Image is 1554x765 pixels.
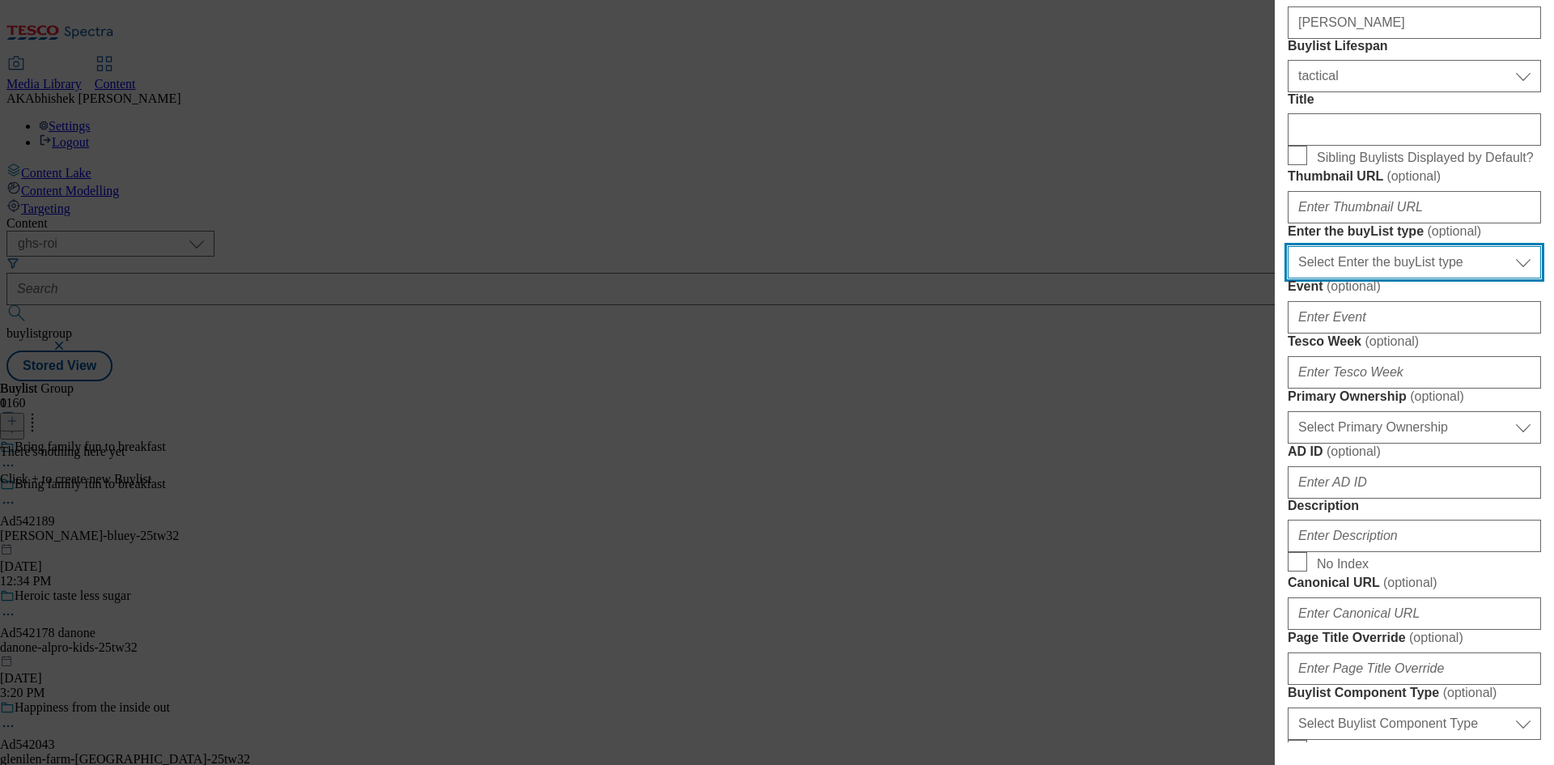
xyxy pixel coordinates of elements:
[1443,686,1497,699] span: ( optional )
[1327,279,1381,293] span: ( optional )
[1386,169,1441,183] span: ( optional )
[1288,630,1541,646] label: Page Title Override
[1288,520,1541,552] input: Enter Description
[1409,631,1463,644] span: ( optional )
[1317,557,1369,572] span: No Index
[1317,151,1534,165] span: Sibling Buylists Displayed by Default?
[1288,652,1541,685] input: Enter Page Title Override
[1288,6,1541,39] input: Enter Friendly Name
[1288,113,1541,146] input: Enter Title
[1288,223,1541,240] label: Enter the buyList type
[1288,466,1541,499] input: Enter AD ID
[1288,301,1541,334] input: Enter Event
[1410,389,1464,403] span: ( optional )
[1365,334,1419,348] span: ( optional )
[1288,685,1541,701] label: Buylist Component Type
[1288,39,1541,53] label: Buylist Lifespan
[1288,278,1541,295] label: Event
[1288,191,1541,223] input: Enter Thumbnail URL
[1288,575,1541,591] label: Canonical URL
[1288,444,1541,460] label: AD ID
[1288,389,1541,405] label: Primary Ownership
[1288,356,1541,389] input: Enter Tesco Week
[1383,576,1437,589] span: ( optional )
[1427,224,1481,238] span: ( optional )
[1288,499,1541,513] label: Description
[1288,334,1541,350] label: Tesco Week
[1288,597,1541,630] input: Enter Canonical URL
[1288,168,1541,185] label: Thumbnail URL
[1288,92,1541,107] label: Title
[1327,444,1381,458] span: ( optional )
